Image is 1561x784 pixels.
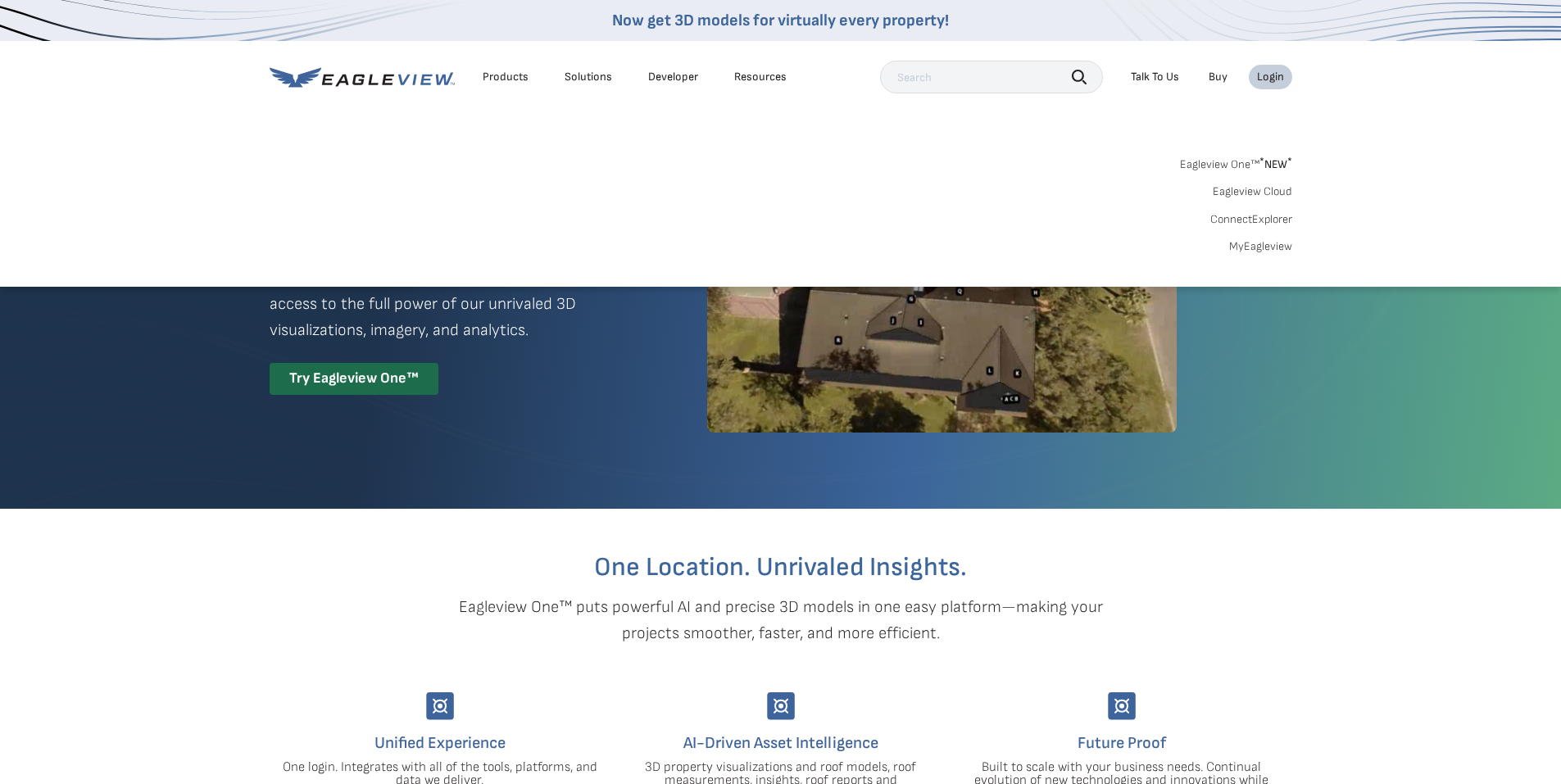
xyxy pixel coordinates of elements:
a: Now get 3D models for virtually every property! [612,11,949,30]
h2: One Location. Unrivaled Insights. [282,555,1280,581]
a: MyEagleview [1229,239,1292,254]
a: Eagleview Cloud [1213,184,1292,199]
div: Login [1257,70,1284,84]
a: Developer [648,70,698,84]
a: Eagleview One™*NEW* [1180,152,1292,171]
img: Group-9744.svg [1108,692,1136,720]
div: Resources [734,70,787,84]
h4: AI-Driven Asset Intelligence [623,730,939,756]
a: Buy [1209,70,1227,84]
p: A premium digital experience that provides seamless access to the full power of our unrivaled 3D ... [270,265,648,343]
input: Search [880,61,1103,93]
div: Try Eagleview One™ [270,363,438,395]
div: Products [483,70,529,84]
img: Group-9744.svg [426,692,454,720]
h4: Future Proof [964,730,1280,756]
span: NEW [1259,157,1292,171]
div: Solutions [565,70,612,84]
div: Talk To Us [1131,70,1179,84]
p: Eagleview One™ puts powerful AI and precise 3D models in one easy platform—making your projects s... [430,594,1132,646]
a: ConnectExplorer [1210,212,1292,227]
h4: Unified Experience [282,730,598,756]
img: Group-9744.svg [767,692,795,720]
